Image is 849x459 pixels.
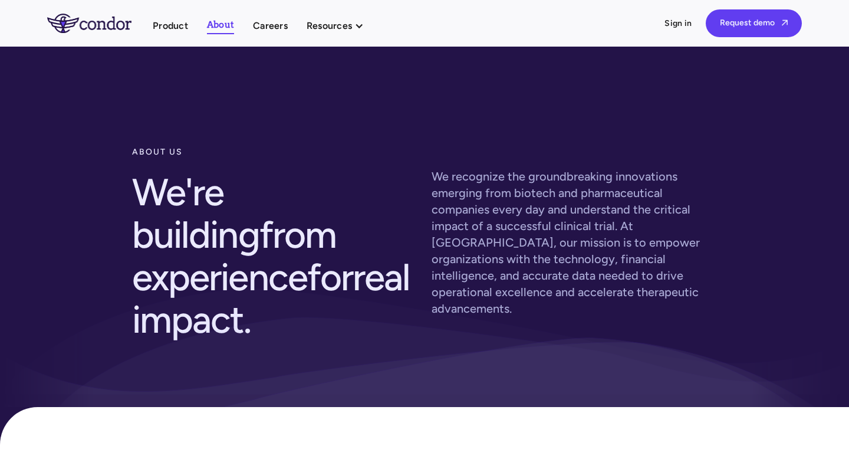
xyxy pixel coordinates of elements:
a: Product [153,18,188,34]
span:  [782,19,788,27]
span: from experience [132,212,336,300]
p: We recognize the groundbreaking innovations emerging from biotech and pharmaceutical companies ev... [432,168,717,317]
div: Resources [307,18,352,34]
span: real impact. [132,254,410,342]
div: about us [132,140,417,164]
a: Careers [253,18,288,34]
a: Request demo [706,9,802,37]
h2: We're building for [132,164,417,348]
a: Sign in [664,18,692,29]
div: Resources [307,18,376,34]
a: home [47,14,153,32]
a: About [207,17,234,34]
